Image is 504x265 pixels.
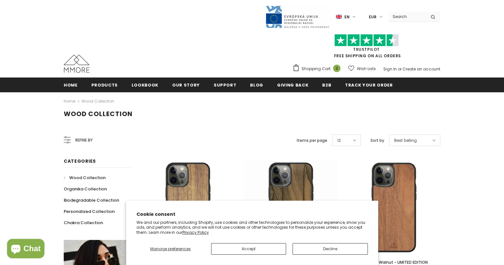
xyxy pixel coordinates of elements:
[75,137,93,144] span: Refine by
[5,239,46,260] inbox-online-store-chat: Shopify online store chat
[370,137,384,144] label: Sort by
[359,260,428,265] span: European Walnut - LIMITED EDITION
[293,64,344,74] a: Shopping Cart 0
[337,137,341,144] span: 12
[265,5,330,29] img: Javni Razpis
[64,220,103,226] span: Chakra Collection
[322,82,331,88] span: B2B
[64,158,96,164] span: Categories
[182,230,209,235] a: Privacy Policy
[132,82,158,88] span: Lookbook
[211,243,286,255] button: Accept
[64,195,119,206] a: Biodegradable Collection
[277,82,308,88] span: Giving back
[345,82,393,88] span: Track your order
[64,109,133,118] span: Wood Collection
[344,14,350,20] span: en
[64,183,107,195] a: Organika Collection
[64,186,107,192] span: Organika Collection
[336,14,342,20] img: i-lang-1.png
[302,66,331,72] span: Shopping Cart
[265,14,330,19] a: Javni Razpis
[250,82,263,88] span: Blog
[64,97,75,105] a: Home
[69,175,106,181] span: Wood Collection
[172,82,200,88] span: Our Story
[64,208,115,215] span: Personalized Collection
[353,47,380,52] a: Trustpilot
[64,172,106,183] a: Wood Collection
[136,211,368,218] h2: Cookie consent
[297,137,327,144] label: Items per page
[132,78,158,92] a: Lookbook
[64,82,78,88] span: Home
[150,246,191,251] span: Manage preferences
[293,243,368,255] button: Decline
[348,63,376,74] a: Wish Lists
[136,243,205,255] button: Manage preferences
[293,37,440,59] span: FREE SHIPPING ON ALL ORDERS
[369,14,377,20] span: EUR
[334,34,399,47] img: Trust Pilot Stars
[389,12,426,21] input: Search Site
[403,66,440,72] a: Create an account
[322,78,331,92] a: B2B
[214,82,237,88] span: support
[214,78,237,92] a: support
[357,66,376,72] span: Wish Lists
[250,78,263,92] a: Blog
[64,197,119,203] span: Biodegradable Collection
[64,78,78,92] a: Home
[136,220,368,235] p: We and our partners, including Shopify, use cookies and other technologies to personalize your ex...
[64,217,103,228] a: Chakra Collection
[333,65,341,72] span: 0
[91,82,118,88] span: Products
[277,78,308,92] a: Giving back
[172,78,200,92] a: Our Story
[398,66,402,72] span: or
[81,98,114,104] a: Wood Collection
[64,206,115,217] a: Personalized Collection
[91,78,118,92] a: Products
[383,66,397,72] a: Sign In
[394,137,417,144] span: Best Selling
[345,78,393,92] a: Track your order
[64,55,89,73] img: MMORE Cases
